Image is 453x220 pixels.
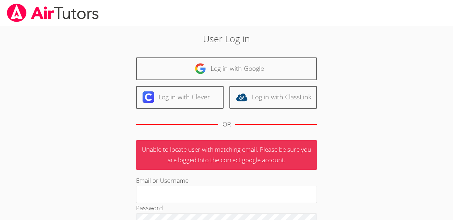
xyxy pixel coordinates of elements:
p: Unable to locate user with matching email. Please be sure you are logged into the correct google ... [136,140,317,170]
div: OR [223,119,231,130]
a: Log in with Clever [136,86,224,109]
h2: User Log in [104,32,349,46]
a: Log in with ClassLink [229,86,317,109]
img: google-logo-50288ca7cdecda66e5e0955fdab243c47b7ad437acaf1139b6f446037453330a.svg [195,63,206,74]
img: classlink-logo-d6bb404cc1216ec64c9a2012d9dc4662098be43eaf13dc465df04b49fa7ab582.svg [236,91,247,103]
a: Log in with Google [136,57,317,80]
img: clever-logo-6eab21bc6e7a338710f1a6ff85c0baf02591cd810cc4098c63d3a4b26e2feb20.svg [143,91,154,103]
label: Password [136,204,163,212]
img: airtutors_banner-c4298cdbf04f3fff15de1276eac7730deb9818008684d7c2e4769d2f7ddbe033.png [6,4,100,22]
label: Email or Username [136,176,189,185]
